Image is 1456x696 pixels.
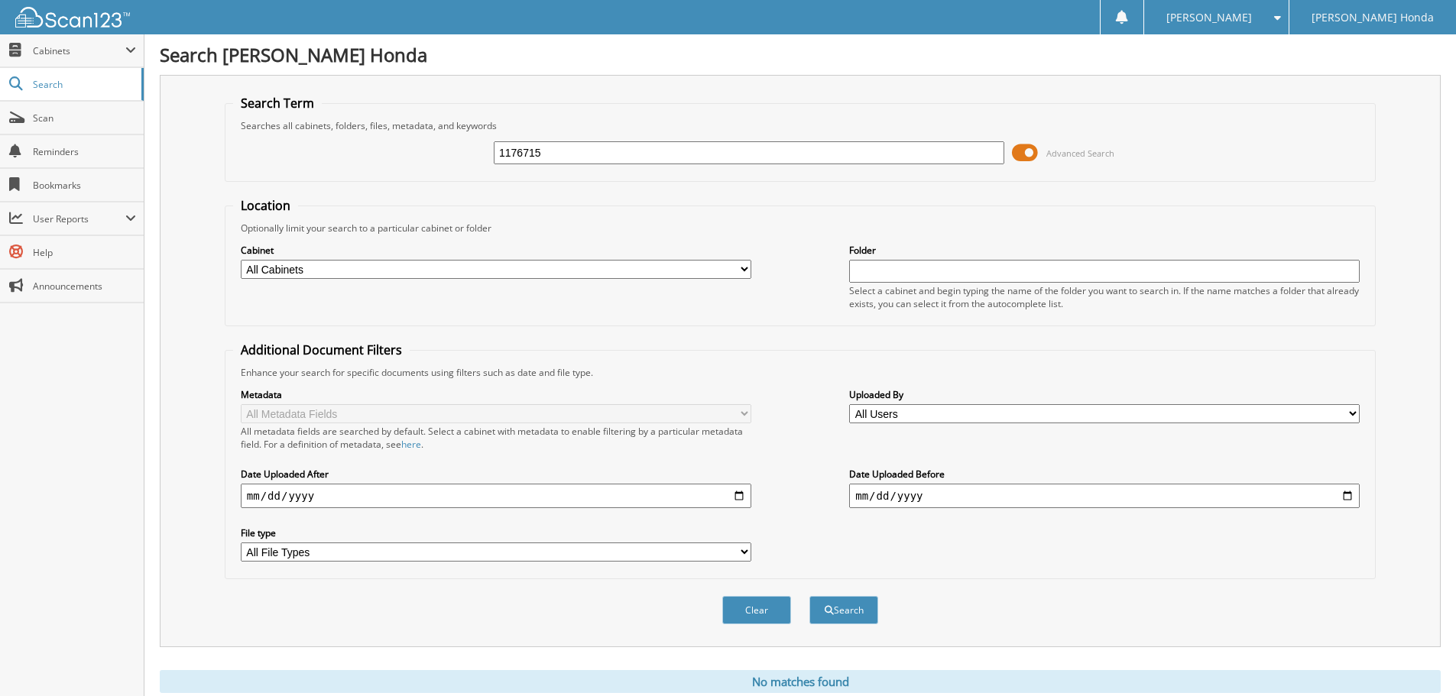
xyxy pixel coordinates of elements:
[722,596,791,624] button: Clear
[233,119,1367,132] div: Searches all cabinets, folders, files, metadata, and keywords
[849,468,1360,481] label: Date Uploaded Before
[233,197,298,214] legend: Location
[160,42,1441,67] h1: Search [PERSON_NAME] Honda
[241,484,751,508] input: start
[233,95,322,112] legend: Search Term
[33,44,125,57] span: Cabinets
[33,212,125,225] span: User Reports
[241,526,751,539] label: File type
[1046,147,1114,159] span: Advanced Search
[401,438,421,451] a: here
[849,284,1360,310] div: Select a cabinet and begin typing the name of the folder you want to search in. If the name match...
[241,468,751,481] label: Date Uploaded After
[33,179,136,192] span: Bookmarks
[241,425,751,451] div: All metadata fields are searched by default. Select a cabinet with metadata to enable filtering b...
[849,388,1360,401] label: Uploaded By
[15,7,130,28] img: scan123-logo-white.svg
[1166,13,1252,22] span: [PERSON_NAME]
[1312,13,1434,22] span: [PERSON_NAME] Honda
[809,596,878,624] button: Search
[33,112,136,125] span: Scan
[849,244,1360,257] label: Folder
[849,484,1360,508] input: end
[160,670,1441,693] div: No matches found
[241,244,751,257] label: Cabinet
[33,78,134,91] span: Search
[233,222,1367,235] div: Optionally limit your search to a particular cabinet or folder
[33,145,136,158] span: Reminders
[241,388,751,401] label: Metadata
[33,246,136,259] span: Help
[33,280,136,293] span: Announcements
[233,342,410,358] legend: Additional Document Filters
[233,366,1367,379] div: Enhance your search for specific documents using filters such as date and file type.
